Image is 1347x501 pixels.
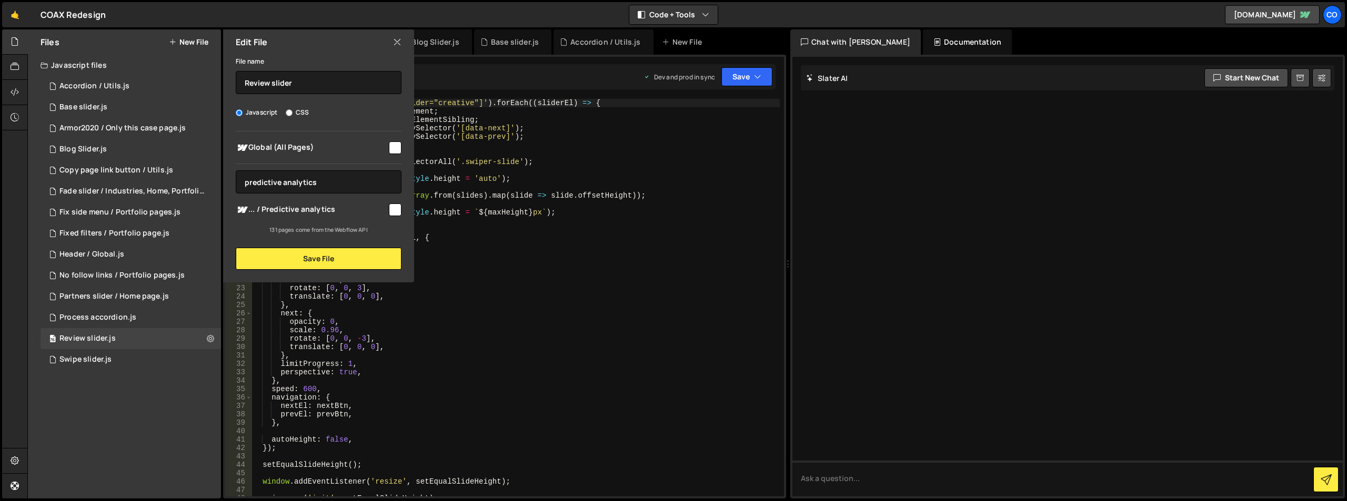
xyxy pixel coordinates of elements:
[225,284,252,292] div: 23
[225,309,252,318] div: 26
[59,334,116,343] div: Review slider.js
[225,410,252,418] div: 38
[225,393,252,402] div: 36
[41,202,221,223] div: 14632/39704.js
[629,5,718,24] button: Code + Tools
[41,76,221,97] div: 14632/37943.js
[41,97,221,118] div: Base slider.js
[225,292,252,301] div: 24
[225,351,252,360] div: 31
[59,250,124,259] div: Header / Global.js
[59,229,169,238] div: Fixed filters / Portfolio page.js
[225,334,252,343] div: 29
[225,402,252,410] div: 37
[225,461,252,469] div: 44
[59,271,185,280] div: No follow links / Portfolio pages.js
[59,124,186,133] div: Armor2020 / Only this case page.js
[1204,68,1288,87] button: Start new chat
[1323,5,1342,24] a: CO
[225,427,252,435] div: 40
[721,67,772,86] button: Save
[41,36,59,48] h2: Files
[269,226,368,233] small: 131 pages come from the Webflow API
[790,29,921,55] div: Chat with [PERSON_NAME]
[49,335,56,344] span: 76
[923,29,1012,55] div: Documentation
[225,360,252,368] div: 32
[1225,5,1320,24] a: [DOMAIN_NAME]
[236,170,401,193] input: Search pages
[59,313,136,322] div: Process accordion.js
[225,418,252,427] div: 39
[59,103,107,112] div: Base slider.js
[225,435,252,444] div: 41
[286,109,293,116] input: CSS
[41,328,221,349] div: 14632/38193.js
[225,368,252,376] div: 33
[806,73,848,83] h2: Slater AI
[225,469,252,477] div: 45
[225,477,252,486] div: 46
[59,292,169,301] div: Partners slider / Home page.js
[225,301,252,309] div: 25
[236,56,264,67] label: File name
[236,109,243,116] input: Javascript
[41,160,221,181] div: 14632/39688.js
[225,385,252,393] div: 35
[41,181,225,202] div: 14632/39082.js
[236,71,401,94] input: Name
[236,107,278,118] label: Javascript
[570,37,640,47] div: Accordion / Utils.js
[411,37,459,47] div: Blog Slider.js
[644,73,715,81] div: Dev and prod in sync
[41,286,221,307] div: 14632/39525.js
[662,37,706,47] div: New File
[286,107,309,118] label: CSS
[41,244,221,265] div: 14632/38826.js
[225,343,252,351] div: 30
[28,55,221,76] div: Javascript files
[41,139,221,160] div: Blog Slider.js
[59,355,112,364] div: Swipe slider.js
[236,36,267,48] h2: Edit File
[59,187,205,196] div: Fade slider / Industries, Home, Portfolio.js
[225,326,252,334] div: 28
[41,265,221,286] div: 14632/40149.js
[41,8,106,21] div: COAX Redesign
[236,248,401,270] button: Save File
[225,318,252,326] div: 27
[41,349,221,370] div: Swipe slider.js
[225,444,252,452] div: 42
[225,376,252,385] div: 34
[169,38,208,46] button: New File
[59,166,173,175] div: Copy page link button / Utils.js
[225,486,252,494] div: 47
[236,141,387,154] span: Global (All Pages)
[225,452,252,461] div: 43
[59,81,129,91] div: Accordion / Utils.js
[41,118,221,139] div: 14632/40346.js
[41,223,221,244] div: 14632/39741.js
[59,145,107,154] div: Blog Slider.js
[2,2,28,27] a: 🤙
[236,203,387,216] span: ... / Predictive analytics
[491,37,539,47] div: Base slider.js
[41,307,221,328] div: 14632/38280.js
[59,208,180,217] div: Fix side menu / Portfolio pages.js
